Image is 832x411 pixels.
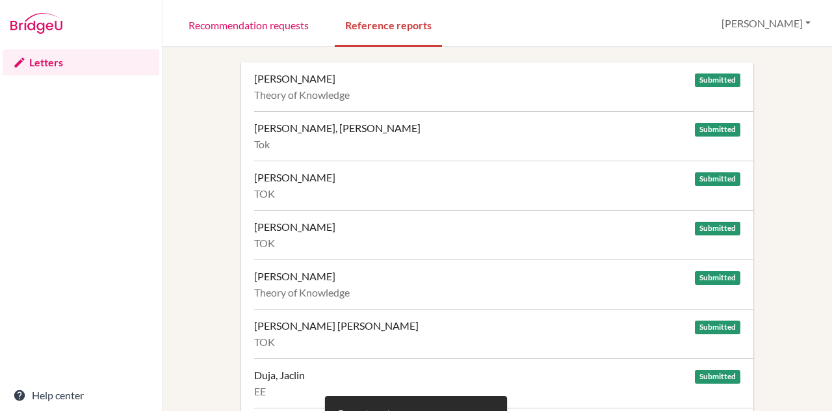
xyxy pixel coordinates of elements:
[695,321,740,334] span: Submitted
[254,171,335,184] div: [PERSON_NAME]
[695,222,740,235] span: Submitted
[178,2,319,47] a: Recommendation requests
[695,172,740,186] span: Submitted
[695,370,740,384] span: Submitted
[254,319,419,332] div: [PERSON_NAME] [PERSON_NAME]
[254,369,305,382] div: Duja, Jaclin
[254,270,335,283] div: [PERSON_NAME]
[254,220,335,233] div: [PERSON_NAME]
[254,336,740,349] div: TOK
[254,187,740,200] div: TOK
[3,49,159,75] a: Letters
[254,62,753,111] a: [PERSON_NAME] Submitted Theory of Knowledge
[254,237,740,250] div: TOK
[254,111,753,161] a: [PERSON_NAME], [PERSON_NAME] Submitted Tok
[3,382,159,408] a: Help center
[695,123,740,137] span: Submitted
[695,271,740,285] span: Submitted
[10,13,62,34] img: Bridge-U
[716,11,816,36] button: [PERSON_NAME]
[254,358,753,408] a: Duja, Jaclin Submitted EE
[254,88,740,101] div: Theory of Knowledge
[254,161,753,210] a: [PERSON_NAME] Submitted TOK
[254,122,421,135] div: [PERSON_NAME], [PERSON_NAME]
[254,259,753,309] a: [PERSON_NAME] Submitted Theory of Knowledge
[335,2,442,47] a: Reference reports
[254,385,740,398] div: EE
[254,72,335,85] div: [PERSON_NAME]
[254,309,753,358] a: [PERSON_NAME] [PERSON_NAME] Submitted TOK
[695,73,740,87] span: Submitted
[254,138,740,151] div: Tok
[254,210,753,259] a: [PERSON_NAME] Submitted TOK
[254,286,740,299] div: Theory of Knowledge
